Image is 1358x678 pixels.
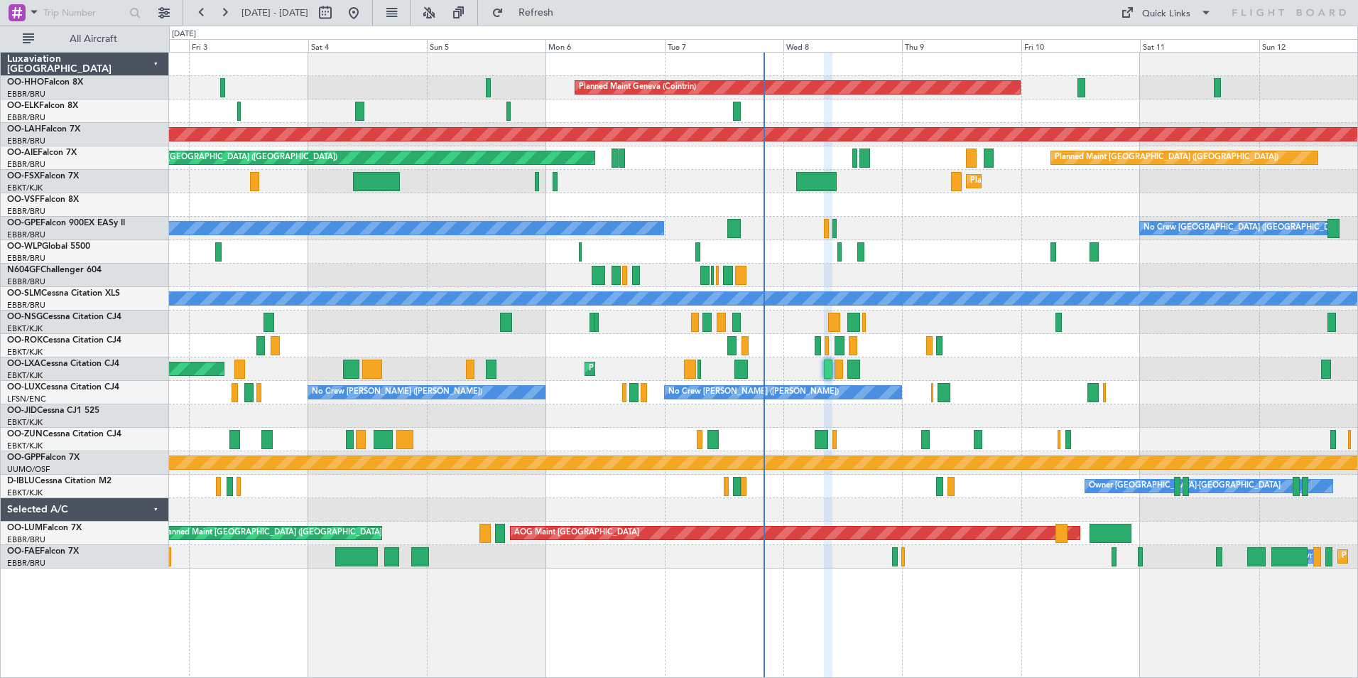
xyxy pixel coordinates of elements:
a: OO-LUXCessna Citation CJ4 [7,383,119,392]
a: OO-JIDCessna CJ1 525 [7,407,99,415]
a: EBKT/KJK [7,488,43,498]
div: Fri 3 [189,39,308,52]
span: OO-GPP [7,453,40,462]
a: OO-ZUNCessna Citation CJ4 [7,430,121,438]
a: EBKT/KJK [7,441,43,451]
div: Planned Maint Kortrijk-[GEOGRAPHIC_DATA] [970,171,1136,192]
span: All Aircraft [37,34,150,44]
a: EBBR/BRU [7,136,45,146]
a: EBBR/BRU [7,206,45,217]
a: EBBR/BRU [7,159,45,170]
span: OO-AIE [7,149,38,157]
div: No Crew [PERSON_NAME] ([PERSON_NAME]) [668,382,839,403]
div: Wed 8 [783,39,902,52]
a: N604GFChallenger 604 [7,266,102,274]
div: Planned Maint Kortrijk-[GEOGRAPHIC_DATA] [589,358,754,380]
a: OO-NSGCessna Citation CJ4 [7,313,121,321]
a: D-IBLUCessna Citation M2 [7,477,112,485]
a: OO-AIEFalcon 7X [7,149,77,157]
div: Sun 5 [427,39,545,52]
div: Owner [GEOGRAPHIC_DATA]-[GEOGRAPHIC_DATA] [1089,475,1281,497]
a: OO-LUMFalcon 7X [7,524,82,532]
a: OO-ROKCessna Citation CJ4 [7,336,121,345]
span: OO-FSX [7,172,40,181]
span: OO-GPE [7,219,40,227]
span: N604GF [7,266,40,274]
a: OO-GPPFalcon 7X [7,453,80,462]
a: OO-WLPGlobal 5500 [7,242,90,251]
button: All Aircraft [16,28,154,50]
a: OO-ELKFalcon 8X [7,102,78,110]
div: Unplanned Maint [GEOGRAPHIC_DATA] ([GEOGRAPHIC_DATA]) [104,147,337,168]
a: UUMO/OSF [7,464,50,475]
a: OO-VSFFalcon 8X [7,195,79,204]
div: Planned Maint [GEOGRAPHIC_DATA] ([GEOGRAPHIC_DATA]) [1055,147,1278,168]
a: EBKT/KJK [7,323,43,334]
span: Refresh [506,8,566,18]
a: EBKT/KJK [7,370,43,381]
a: EBBR/BRU [7,534,45,545]
a: EBBR/BRU [7,89,45,99]
span: OO-SLM [7,289,41,298]
a: OO-GPEFalcon 900EX EASy II [7,219,125,227]
a: EBBR/BRU [7,300,45,311]
a: EBBR/BRU [7,112,45,123]
div: Sat 11 [1140,39,1259,52]
div: AOG Maint [GEOGRAPHIC_DATA] [514,522,639,544]
a: EBBR/BRU [7,276,45,287]
span: OO-LUX [7,383,40,392]
a: EBBR/BRU [7,558,45,569]
div: [DATE] [172,28,196,41]
a: EBKT/KJK [7,417,43,428]
span: OO-LUM [7,524,43,532]
div: Thu 9 [902,39,1021,52]
span: OO-NSG [7,313,43,321]
a: EBBR/BRU [7,230,45,240]
a: LFSN/ENC [7,394,46,404]
button: Refresh [485,1,570,24]
span: OO-FAE [7,547,40,556]
a: OO-SLMCessna Citation XLS [7,289,120,298]
span: OO-HHO [7,78,44,87]
a: OO-FAEFalcon 7X [7,547,79,556]
span: OO-ROK [7,336,43,345]
span: OO-WLP [7,242,42,251]
span: OO-LXA [7,360,40,368]
span: OO-LAH [7,125,41,134]
a: OO-FSXFalcon 7X [7,172,79,181]
span: OO-ZUN [7,430,43,438]
span: [DATE] - [DATE] [241,6,308,19]
div: Mon 6 [545,39,664,52]
div: Tue 7 [665,39,783,52]
a: OO-LXACessna Citation CJ4 [7,360,119,368]
span: OO-VSF [7,195,40,204]
div: Sat 4 [308,39,427,52]
div: Planned Maint Geneva (Cointrin) [579,77,696,98]
a: EBBR/BRU [7,253,45,264]
span: OO-JID [7,407,37,415]
div: Fri 10 [1021,39,1140,52]
div: Planned Maint [GEOGRAPHIC_DATA] ([GEOGRAPHIC_DATA] National) [161,522,418,544]
span: OO-ELK [7,102,39,110]
div: No Crew [PERSON_NAME] ([PERSON_NAME]) [312,382,482,403]
a: OO-HHOFalcon 8X [7,78,83,87]
a: EBKT/KJK [7,183,43,193]
a: EBKT/KJK [7,347,43,357]
input: Trip Number [43,2,125,23]
span: D-IBLU [7,477,35,485]
a: OO-LAHFalcon 7X [7,125,80,134]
